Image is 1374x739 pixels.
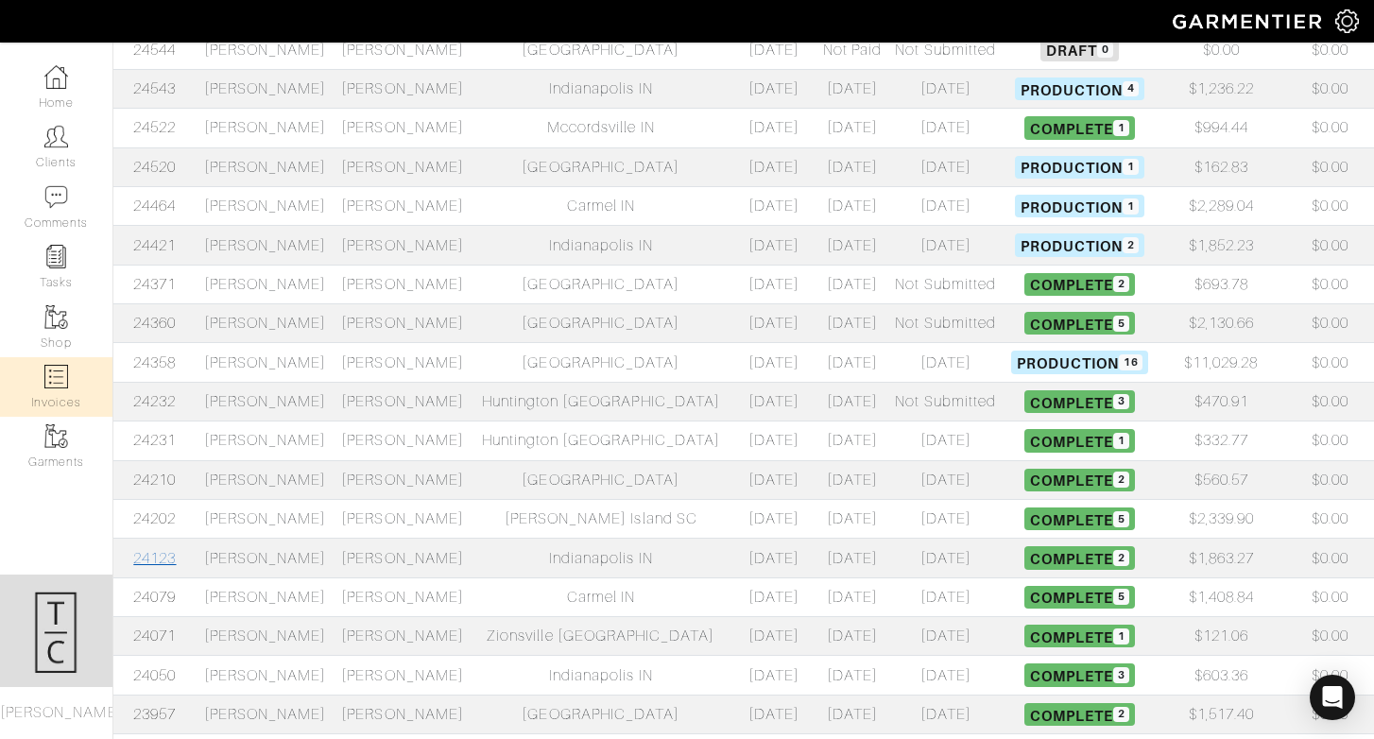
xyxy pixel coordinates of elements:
[888,265,1004,303] td: Not Submitted
[817,109,888,147] td: [DATE]
[1113,550,1129,566] span: 2
[888,30,1004,69] td: Not Submitted
[730,186,817,225] td: [DATE]
[1157,147,1286,186] td: $162.83
[1024,703,1135,726] span: Complete
[1157,304,1286,343] td: $2,130.66
[44,65,68,89] img: dashboard-icon-dbcd8f5a0b271acd01030246c82b418ddd0df26cd7fceb0bd07c9910d44c42f6.png
[133,42,176,59] a: 24544
[730,147,817,186] td: [DATE]
[197,421,335,460] td: [PERSON_NAME]
[133,706,176,723] a: 23957
[1157,382,1286,421] td: $470.91
[1113,707,1129,723] span: 2
[817,382,888,421] td: [DATE]
[1286,382,1374,421] td: $0.00
[1113,628,1129,644] span: 1
[472,539,730,577] td: Indianapolis IN
[1113,667,1129,683] span: 3
[44,424,68,448] img: garments-icon-b7da505a4dc4fd61783c78ac3ca0ef83fa9d6f193b1c9dc38574b1d14d53ca28.png
[888,695,1004,733] td: [DATE]
[1024,116,1135,139] span: Complete
[197,539,335,577] td: [PERSON_NAME]
[1286,421,1374,460] td: $0.00
[1286,109,1374,147] td: $0.00
[1123,159,1139,175] span: 1
[1113,589,1129,605] span: 5
[1015,195,1145,217] span: Production
[472,460,730,499] td: [GEOGRAPHIC_DATA]
[817,265,888,303] td: [DATE]
[1015,233,1145,256] span: Production
[888,186,1004,225] td: [DATE]
[44,185,68,209] img: comment-icon-a0a6a9ef722e966f86d9cbdc48e553b5cf19dbc54f86b18d962a5391bc8f6eb6.png
[197,617,335,656] td: [PERSON_NAME]
[334,499,472,538] td: [PERSON_NAME]
[1157,186,1286,225] td: $2,289.04
[888,109,1004,147] td: [DATE]
[730,69,817,108] td: [DATE]
[334,539,472,577] td: [PERSON_NAME]
[1024,429,1135,452] span: Complete
[197,265,335,303] td: [PERSON_NAME]
[1113,511,1129,527] span: 5
[888,69,1004,108] td: [DATE]
[133,393,176,410] a: 24232
[888,499,1004,538] td: [DATE]
[133,510,176,527] a: 24202
[1286,147,1374,186] td: $0.00
[730,499,817,538] td: [DATE]
[334,382,472,421] td: [PERSON_NAME]
[1024,586,1135,609] span: Complete
[730,226,817,265] td: [DATE]
[472,109,730,147] td: Mccordsville IN
[197,147,335,186] td: [PERSON_NAME]
[817,460,888,499] td: [DATE]
[1113,433,1129,449] span: 1
[817,577,888,616] td: [DATE]
[1040,38,1119,60] span: Draft
[1286,343,1374,382] td: $0.00
[1157,109,1286,147] td: $994.44
[44,305,68,329] img: garments-icon-b7da505a4dc4fd61783c78ac3ca0ef83fa9d6f193b1c9dc38574b1d14d53ca28.png
[197,186,335,225] td: [PERSON_NAME]
[1286,69,1374,108] td: $0.00
[334,69,472,108] td: [PERSON_NAME]
[730,617,817,656] td: [DATE]
[1024,273,1135,296] span: Complete
[133,119,176,136] a: 24522
[1011,351,1149,373] span: Production
[334,656,472,695] td: [PERSON_NAME]
[1157,617,1286,656] td: $121.06
[888,382,1004,421] td: Not Submitted
[1157,265,1286,303] td: $693.78
[817,343,888,382] td: [DATE]
[133,627,176,644] a: 24071
[44,245,68,268] img: reminder-icon-8004d30b9f0a5d33ae49ab947aed9ed385cf756f9e5892f1edd6e32f2345188e.png
[1157,577,1286,616] td: $1,408.84
[197,109,335,147] td: [PERSON_NAME]
[1163,5,1335,38] img: garmentier-logo-header-white-b43fb05a5012e4ada735d5af1a66efaba907eab6374d6393d1fbf88cb4ef424d.png
[197,69,335,108] td: [PERSON_NAME]
[472,695,730,733] td: [GEOGRAPHIC_DATA]
[334,343,472,382] td: [PERSON_NAME]
[1123,81,1139,97] span: 4
[197,695,335,733] td: [PERSON_NAME]
[197,30,335,69] td: [PERSON_NAME]
[334,265,472,303] td: [PERSON_NAME]
[817,421,888,460] td: [DATE]
[730,421,817,460] td: [DATE]
[472,147,730,186] td: [GEOGRAPHIC_DATA]
[1286,460,1374,499] td: $0.00
[730,656,817,695] td: [DATE]
[472,30,730,69] td: [GEOGRAPHIC_DATA]
[730,30,817,69] td: [DATE]
[1015,77,1145,100] span: Production
[730,304,817,343] td: [DATE]
[133,276,176,293] a: 24371
[1286,265,1374,303] td: $0.00
[817,539,888,577] td: [DATE]
[817,30,888,69] td: Not Paid
[1113,120,1129,136] span: 1
[133,472,176,489] a: 24210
